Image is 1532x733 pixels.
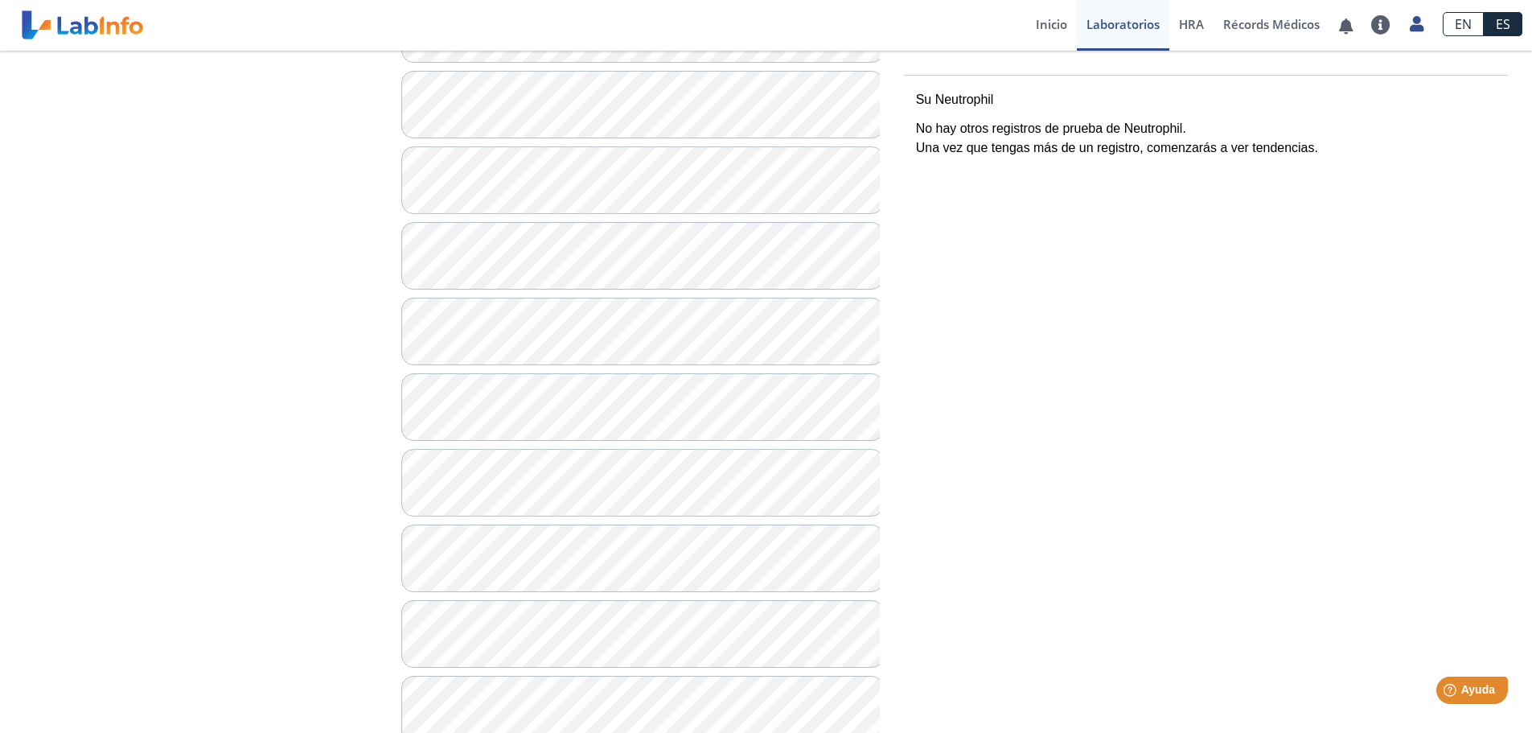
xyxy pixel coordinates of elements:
[916,90,1496,109] p: Su Neutrophil
[1179,16,1204,32] span: HRA
[1484,12,1522,36] a: ES
[916,119,1496,158] p: No hay otros registros de prueba de Neutrophil. Una vez que tengas más de un registro, comenzarás...
[1389,670,1514,715] iframe: Help widget launcher
[1443,12,1484,36] a: EN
